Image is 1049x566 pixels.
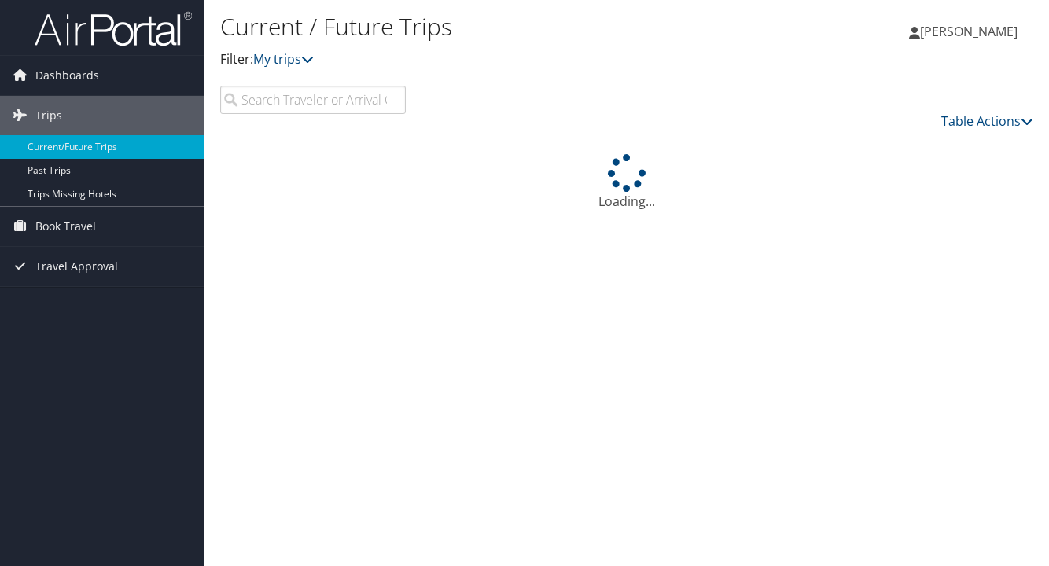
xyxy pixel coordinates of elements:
[35,56,99,95] span: Dashboards
[909,8,1033,55] a: [PERSON_NAME]
[35,10,192,47] img: airportal-logo.png
[220,10,762,43] h1: Current / Future Trips
[35,247,118,286] span: Travel Approval
[220,86,406,114] input: Search Traveler or Arrival City
[35,207,96,246] span: Book Travel
[920,23,1018,40] span: [PERSON_NAME]
[253,50,314,68] a: My trips
[35,96,62,135] span: Trips
[220,50,762,70] p: Filter:
[220,154,1033,211] div: Loading...
[941,112,1033,130] a: Table Actions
